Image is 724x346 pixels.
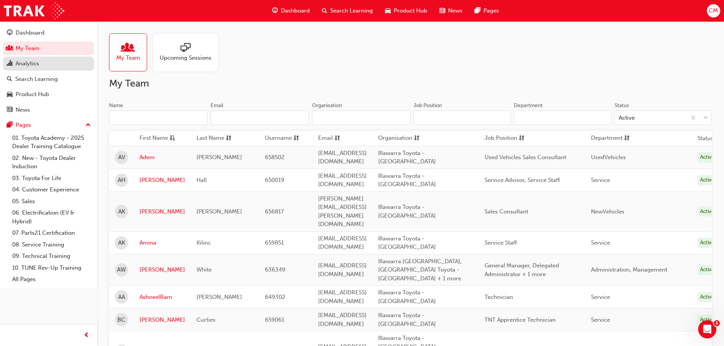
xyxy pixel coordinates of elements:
span: Service Advisor, Service Staff [485,177,560,183]
span: [EMAIL_ADDRESS][DOMAIN_NAME] [318,172,367,188]
span: [EMAIL_ADDRESS][DOMAIN_NAME] [318,289,367,305]
span: news-icon [439,6,445,16]
a: news-iconNews [433,3,469,19]
a: 02. New - Toyota Dealer Induction [9,152,94,172]
span: Curties [196,316,215,323]
a: [PERSON_NAME] [139,316,185,324]
span: pages-icon [7,122,13,129]
span: 656817 [265,208,284,215]
a: [PERSON_NAME] [139,176,185,185]
input: Email [211,111,309,125]
div: Active [697,292,717,302]
span: [EMAIL_ADDRESS][DOMAIN_NAME] [318,312,367,327]
div: Analytics [16,59,39,68]
span: up-icon [86,120,91,130]
button: Departmentsorting-icon [591,134,633,143]
span: NewVehicles [591,208,624,215]
span: car-icon [385,6,391,16]
div: Search Learning [15,75,58,84]
span: AK [118,239,125,247]
span: Illawarra Toyota - [GEOGRAPHIC_DATA] [378,204,436,219]
span: sorting-icon [334,134,340,143]
a: All Pages [9,273,94,285]
span: search-icon [7,76,12,83]
div: Pages [16,121,31,130]
a: My Team [3,41,94,55]
button: Usernamesorting-icon [265,134,307,143]
a: Product Hub [3,87,94,101]
button: Emailsorting-icon [318,134,360,143]
span: Service [591,294,610,300]
span: sessionType_ONLINE_URL-icon [181,43,190,54]
a: 09. Technical Training [9,250,94,262]
span: White [196,266,212,273]
div: Active [697,152,717,163]
span: sorting-icon [519,134,524,143]
div: Email [211,102,223,109]
span: News [448,6,463,15]
span: 658502 [265,154,285,161]
a: My Team [109,33,153,71]
button: Organisationsorting-icon [378,134,420,143]
div: Product Hub [16,90,49,99]
span: car-icon [7,91,13,98]
div: News [16,106,30,114]
span: sorting-icon [226,134,231,143]
iframe: Intercom live chat [698,320,716,338]
div: Dashboard [16,28,44,37]
span: [EMAIL_ADDRESS][DOMAIN_NAME] [318,235,367,251]
span: Product Hub [394,6,427,15]
a: 10. TUNE Rev-Up Training [9,262,94,274]
th: Status [697,134,713,143]
span: [EMAIL_ADDRESS][DOMAIN_NAME] [318,150,367,165]
button: CM [707,4,720,17]
a: Search Learning [3,72,94,86]
span: prev-icon [84,331,89,340]
span: AA [118,293,125,302]
span: 659851 [265,239,284,246]
span: My Team [116,54,140,62]
span: news-icon [7,107,13,114]
img: Trak [4,2,64,19]
button: DashboardMy TeamAnalyticsSearch LearningProduct HubNews [3,24,94,118]
span: BC [117,316,125,324]
span: search-icon [322,6,327,16]
span: Last Name [196,134,224,143]
span: Administration, Management [591,266,667,273]
span: Used Vehicles Sales Consultant [485,154,566,161]
div: Active [697,315,717,325]
span: people-icon [7,45,13,52]
span: asc-icon [170,134,175,143]
span: guage-icon [272,6,278,16]
span: [PERSON_NAME] [196,208,242,215]
span: 659061 [265,316,284,323]
span: Search Learning [330,6,373,15]
a: News [3,103,94,117]
a: car-iconProduct Hub [379,3,433,19]
span: Hall [196,177,207,183]
a: Amina [139,239,185,247]
a: search-iconSearch Learning [316,3,379,19]
span: [PERSON_NAME] [196,294,242,300]
div: Organisation [312,102,342,109]
a: guage-iconDashboard [266,3,316,19]
a: 03. Toyota For Life [9,172,94,184]
input: Job Position [413,111,511,125]
span: AH [118,176,125,185]
span: Email [318,134,333,143]
a: 01. Toyota Academy - 2025 Dealer Training Catalogue [9,132,94,152]
span: [PERSON_NAME][EMAIL_ADDRESS][PERSON_NAME][DOMAIN_NAME] [318,195,367,228]
span: Department [591,134,623,143]
div: Department [514,102,543,109]
span: people-icon [123,43,133,54]
div: Active [697,207,717,217]
a: Adem [139,153,185,162]
span: Kilinc [196,239,211,246]
span: Upcoming Sessions [160,54,211,62]
span: AV [118,153,125,162]
span: TNT Apprentice Technician [485,316,556,323]
a: 05. Sales [9,196,94,207]
span: 1 [714,320,720,326]
span: Service [591,177,610,183]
